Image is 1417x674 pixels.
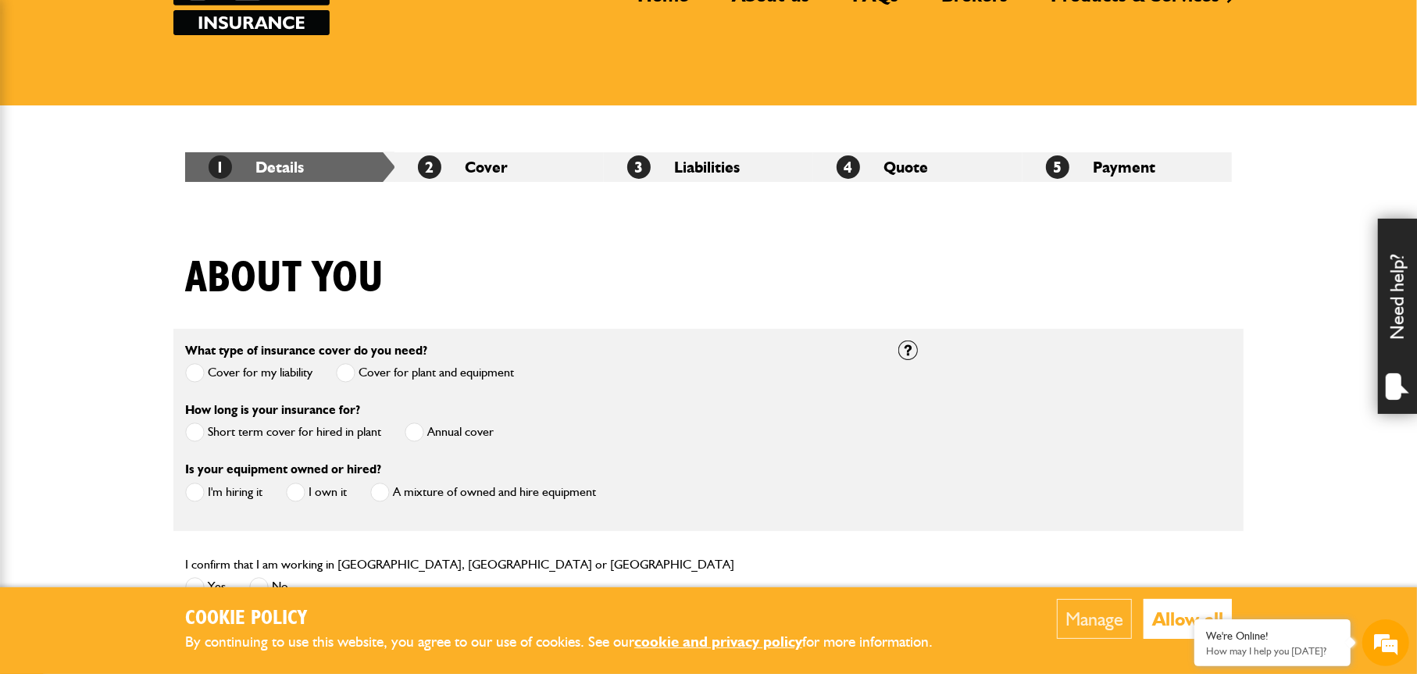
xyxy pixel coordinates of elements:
li: Details [185,152,394,182]
label: How long is your insurance for? [185,404,360,416]
h1: About you [185,252,384,305]
label: I own it [286,483,347,502]
li: Payment [1023,152,1232,182]
span: 5 [1046,155,1069,179]
li: Liabilities [604,152,813,182]
label: I'm hiring it [185,483,262,502]
span: 2 [418,155,441,179]
button: Allow all [1144,599,1232,639]
label: Cover for plant and equipment [336,363,514,383]
p: How may I help you today? [1206,645,1339,657]
label: Yes [185,577,226,597]
span: 3 [627,155,651,179]
label: Is your equipment owned or hired? [185,463,381,476]
span: 1 [209,155,232,179]
div: We're Online! [1206,629,1339,643]
label: Short term cover for hired in plant [185,423,381,442]
label: Annual cover [405,423,494,442]
button: Manage [1057,599,1132,639]
label: No [249,577,288,597]
div: Need help? [1378,219,1417,414]
p: By continuing to use this website, you agree to our use of cookies. See our for more information. [185,630,958,654]
label: A mixture of owned and hire equipment [370,483,596,502]
h2: Cookie Policy [185,607,958,631]
li: Quote [813,152,1023,182]
li: Cover [394,152,604,182]
label: I confirm that I am working in [GEOGRAPHIC_DATA], [GEOGRAPHIC_DATA] or [GEOGRAPHIC_DATA] [185,558,734,571]
label: What type of insurance cover do you need? [185,344,427,357]
a: cookie and privacy policy [634,633,802,651]
span: 4 [837,155,860,179]
label: Cover for my liability [185,363,312,383]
